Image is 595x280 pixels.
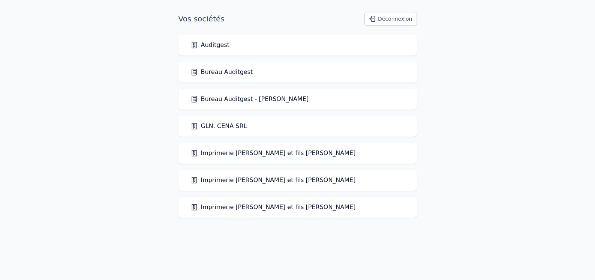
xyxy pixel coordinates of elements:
a: Bureau Auditgest - [PERSON_NAME] [190,95,309,104]
a: Imprimerie [PERSON_NAME] et fils [PERSON_NAME] [190,149,356,158]
a: Auditgest [190,41,230,50]
a: GLN. CENA SRL [190,122,247,131]
a: Bureau Auditgest [190,68,253,77]
button: Déconnexion [364,12,417,26]
a: Imprimerie [PERSON_NAME] et fils [PERSON_NAME] [190,176,356,185]
h1: Vos sociétés [178,14,225,24]
a: Imprimerie [PERSON_NAME] et fils [PERSON_NAME] [190,203,356,212]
